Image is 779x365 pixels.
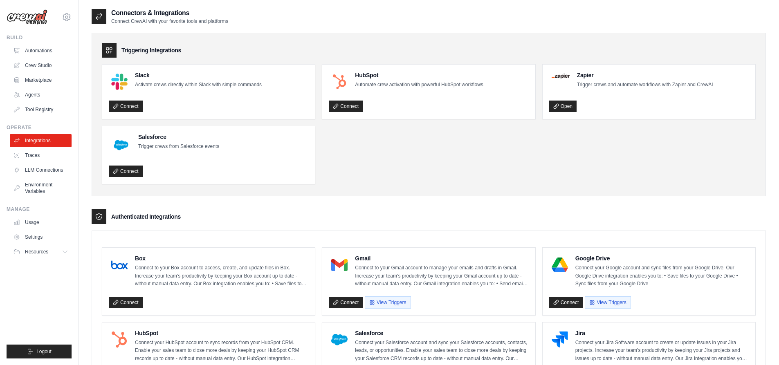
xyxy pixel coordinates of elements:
h4: Salesforce [138,133,219,141]
button: Logout [7,345,72,358]
h3: Authenticated Integrations [111,213,181,221]
button: View Triggers [365,296,411,309]
a: Traces [10,149,72,162]
p: Connect your HubSpot account to sync records from your HubSpot CRM. Enable your sales team to clo... [135,339,308,363]
p: Connect CrewAI with your favorite tools and platforms [111,18,228,25]
p: Connect to your Box account to access, create, and update files in Box. Increase your team’s prod... [135,264,308,288]
a: Crew Studio [10,59,72,72]
img: HubSpot Logo [331,74,348,90]
a: Connect [109,101,143,112]
h4: Gmail [355,254,528,262]
button: Resources [10,245,72,258]
a: Connect [329,101,363,112]
p: Connect to your Gmail account to manage your emails and drafts in Gmail. Increase your team’s pro... [355,264,528,288]
a: Connect [549,297,583,308]
img: HubSpot Logo [111,331,128,348]
h4: Salesforce [355,329,528,337]
a: Connect [329,297,363,308]
a: Open [549,101,577,112]
a: Marketplace [10,74,72,87]
a: Connect [109,166,143,177]
p: Connect your Google account and sync files from your Google Drive. Our Google Drive integration e... [575,264,749,288]
a: Usage [10,216,72,229]
p: Automate crew activation with powerful HubSpot workflows [355,81,483,89]
h4: HubSpot [135,329,308,337]
img: Gmail Logo [331,257,348,273]
a: Automations [10,44,72,57]
h4: Google Drive [575,254,749,262]
h4: Zapier [577,71,713,79]
h4: Jira [575,329,749,337]
a: Agents [10,88,72,101]
a: Integrations [10,134,72,147]
a: LLM Connections [10,163,72,177]
p: Activate crews directly within Slack with simple commands [135,81,262,89]
h2: Connectors & Integrations [111,8,228,18]
a: Connect [109,297,143,308]
img: Zapier Logo [552,74,570,78]
button: View Triggers [585,296,631,309]
span: Resources [25,249,48,255]
p: Trigger crews and automate workflows with Zapier and CrewAI [577,81,713,89]
div: Operate [7,124,72,131]
img: Salesforce Logo [111,135,131,155]
img: Salesforce Logo [331,331,348,348]
div: Build [7,34,72,41]
h3: Triggering Integrations [121,46,181,54]
a: Environment Variables [10,178,72,198]
h4: Slack [135,71,262,79]
p: Trigger crews from Salesforce events [138,143,219,151]
img: Box Logo [111,257,128,273]
img: Google Drive Logo [552,257,568,273]
img: Jira Logo [552,331,568,348]
span: Logout [36,348,52,355]
h4: Box [135,254,308,262]
p: Connect your Salesforce account and sync your Salesforce accounts, contacts, leads, or opportunit... [355,339,528,363]
p: Connect your Jira Software account to create or update issues in your Jira projects. Increase you... [575,339,749,363]
a: Tool Registry [10,103,72,116]
h4: HubSpot [355,71,483,79]
img: Logo [7,9,47,25]
img: Slack Logo [111,74,128,90]
a: Settings [10,231,72,244]
div: Manage [7,206,72,213]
